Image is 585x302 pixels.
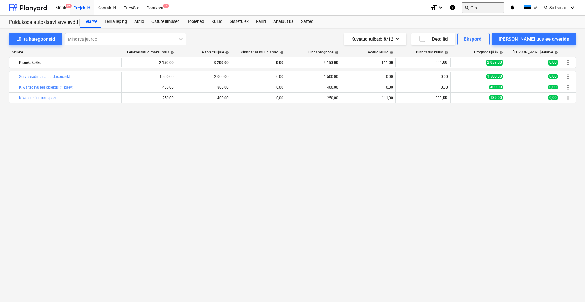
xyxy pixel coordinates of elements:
[308,50,339,54] div: Hinnaprognoos
[241,50,284,54] div: Kinnitatud müügiarved
[101,16,131,28] a: Tellija leping
[169,51,174,54] span: help
[564,59,572,66] span: Rohkem tegevusi
[127,50,174,54] div: Eelarvestatud maksumus
[548,60,558,65] span: 0,00
[435,60,448,65] span: 111,00
[131,16,148,28] a: Aktid
[179,85,229,89] div: 800,00
[462,2,504,13] button: Otsi
[124,58,174,67] div: 2 150,00
[234,58,283,67] div: 0,00
[343,96,393,100] div: 111,00
[531,4,539,11] i: keyboard_arrow_down
[419,35,448,43] div: Detailid
[234,85,283,89] div: 0,00
[443,51,448,54] span: help
[343,58,393,67] div: 111,00
[492,33,576,45] button: [PERSON_NAME] uus eelarverida
[513,50,558,54] div: [PERSON_NAME]-eelarve
[179,75,229,79] div: 2 000,00
[569,4,576,11] i: keyboard_arrow_down
[499,35,569,43] div: [PERSON_NAME] uus eelarverida
[252,16,270,28] a: Failid
[437,4,445,11] i: keyboard_arrow_down
[16,35,55,43] div: Lülita kategooriaid
[430,4,437,11] i: format_size
[344,33,406,45] button: Kuvatud tulbad:8/12
[564,84,572,91] span: Rohkem tegevusi
[234,96,283,100] div: 0,00
[289,96,338,100] div: 250,00
[564,94,572,102] span: Rohkem tegevusi
[509,4,515,11] i: notifications
[9,50,122,54] div: Artikkel
[398,85,448,89] div: 0,00
[411,33,455,45] button: Detailid
[19,96,56,100] a: Kiwa audit + transport
[297,16,317,28] a: Sätted
[548,95,558,100] span: 0,00
[489,85,503,89] span: 400,00
[474,50,503,54] div: Prognoosijääk
[19,85,73,89] a: Kiwa tegevused objektis (1 päev)
[234,75,283,79] div: 0,00
[351,35,399,43] div: Kuvatud tulbad : 8/12
[489,95,503,100] span: 139,00
[124,75,174,79] div: 1 500,00
[449,4,456,11] i: Abikeskus
[124,85,174,89] div: 400,00
[464,35,483,43] div: Ekspordi
[80,16,101,28] a: Eelarve
[179,58,229,67] div: 3 200,00
[226,16,252,28] a: Sissetulek
[367,50,393,54] div: Seotud kulud
[548,74,558,79] span: 0,00
[388,51,393,54] span: help
[498,51,503,54] span: help
[163,4,169,8] span: 7
[19,75,70,79] a: Surveseadme paigaldusprojekt
[289,75,338,79] div: 1 500,00
[279,51,284,54] span: help
[553,51,558,54] span: help
[398,75,448,79] div: 0,00
[343,75,393,79] div: 0,00
[224,51,229,54] span: help
[486,74,503,79] span: 1 500,00
[334,51,339,54] span: help
[208,16,226,28] a: Kulud
[289,85,338,89] div: 400,00
[435,96,448,100] span: 111,00
[486,60,503,65] span: 2 039,00
[19,58,119,67] div: Projekt kokku
[124,96,174,100] div: 250,00
[66,4,72,8] span: 9+
[183,16,208,28] a: Töölehed
[200,50,229,54] div: Eelarve tellijale
[9,33,62,45] button: Lülita kategooriaid
[9,19,73,26] div: Puidukoda autoklaavi arvelevõtt
[464,5,469,10] span: search
[416,50,448,54] div: Kinnitatud kulud
[270,16,297,28] a: Analüütika
[179,96,229,100] div: 400,00
[148,16,183,28] a: Ostutellimused
[289,58,338,67] div: 2 150,00
[343,85,393,89] div: 0,00
[544,5,568,10] span: M. Suitsmart
[457,33,489,45] button: Ekspordi
[564,73,572,80] span: Rohkem tegevusi
[548,85,558,89] span: 0,00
